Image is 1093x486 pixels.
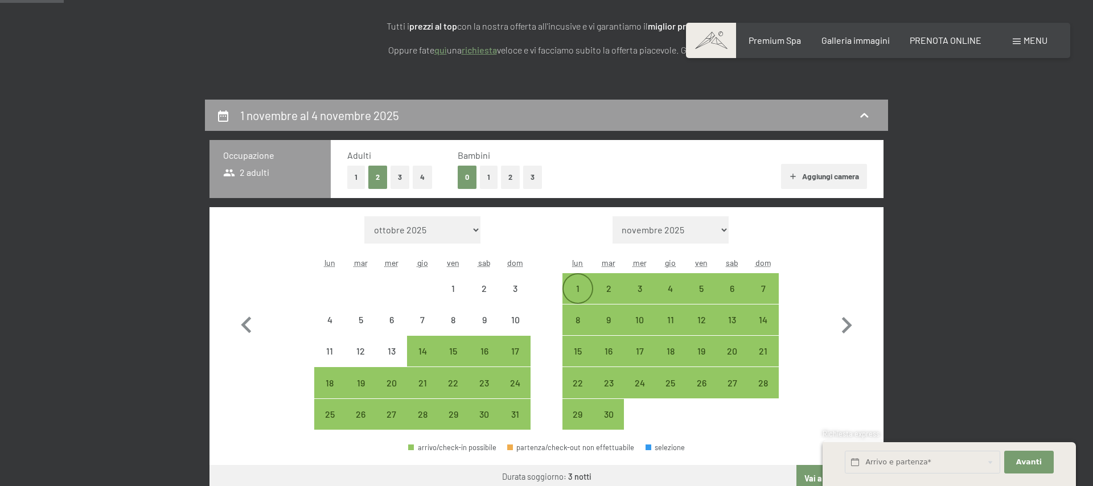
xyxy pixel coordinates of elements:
div: 16 [594,347,623,375]
div: Wed May 27 2026 [376,399,407,430]
span: Galleria immagini [821,35,890,46]
div: arrivo/check-in possibile [624,336,655,366]
div: 26 [346,410,375,438]
div: Wed May 13 2026 [376,336,407,366]
div: arrivo/check-in possibile [562,304,593,335]
div: Sun Jun 21 2026 [748,336,779,366]
abbr: venerdì [695,258,708,267]
div: 1 [564,284,592,312]
abbr: sabato [478,258,491,267]
div: 22 [439,378,467,407]
div: Tue Jun 30 2026 [593,399,624,430]
div: 8 [439,315,467,344]
div: 17 [625,347,654,375]
abbr: domenica [507,258,523,267]
button: 4 [413,166,432,189]
div: 3 [501,284,529,312]
strong: miglior prezzo [648,20,704,31]
div: arrivo/check-in possibile [686,367,717,398]
div: 8 [564,315,592,344]
div: arrivo/check-in possibile [624,367,655,398]
div: Sat Jun 06 2026 [717,273,747,304]
div: Thu May 21 2026 [407,367,438,398]
div: Wed Jun 03 2026 [624,273,655,304]
span: Richiesta express [823,429,880,438]
div: 21 [408,378,437,407]
div: Thu Jun 04 2026 [655,273,686,304]
div: arrivo/check-in possibile [593,304,624,335]
div: arrivo/check-in non effettuabile [314,304,345,335]
div: arrivo/check-in non effettuabile [469,304,500,335]
div: Tue Jun 02 2026 [593,273,624,304]
div: arrivo/check-in possibile [407,367,438,398]
div: 15 [439,347,467,375]
div: Sat Jun 20 2026 [717,336,747,366]
div: Wed Jun 17 2026 [624,336,655,366]
div: 11 [656,315,685,344]
span: 2 adulti [223,166,269,179]
div: Sat Jun 13 2026 [717,304,747,335]
div: 24 [625,378,654,407]
div: Wed May 06 2026 [376,304,407,335]
strong: prezzi al top [409,20,457,31]
div: arrivo/check-in possibile [314,399,345,430]
div: Thu May 14 2026 [407,336,438,366]
div: 25 [315,410,344,438]
span: Adulti [347,150,371,160]
div: Mon May 11 2026 [314,336,345,366]
div: Sun May 24 2026 [500,367,531,398]
div: arrivo/check-in possibile [500,399,531,430]
span: Avanti [1016,457,1042,467]
div: arrivo/check-in possibile [655,367,686,398]
div: 13 [377,347,406,375]
div: arrivo/check-in non effettuabile [376,336,407,366]
div: Mon May 04 2026 [314,304,345,335]
div: Tue Jun 09 2026 [593,304,624,335]
div: arrivo/check-in possibile [686,304,717,335]
div: arrivo/check-in possibile [407,336,438,366]
div: 29 [439,410,467,438]
div: arrivo/check-in possibile [748,304,779,335]
div: arrivo/check-in possibile [593,399,624,430]
div: arrivo/check-in possibile [345,367,376,398]
div: 11 [315,347,344,375]
div: 2 [594,284,623,312]
div: Durata soggiorno: [502,471,591,483]
p: Tutti i con la nostra offerta all'incusive e vi garantiamo il ! [262,19,831,34]
div: 5 [687,284,716,312]
div: arrivo/check-in possibile [469,367,500,398]
abbr: martedì [602,258,615,267]
div: 3 [625,284,654,312]
div: 12 [346,347,375,375]
div: arrivo/check-in possibile [624,273,655,304]
div: 25 [656,378,685,407]
div: Thu Jun 25 2026 [655,367,686,398]
div: Sun May 10 2026 [500,304,531,335]
div: arrivo/check-in possibile [748,336,779,366]
div: Fri May 15 2026 [438,336,469,366]
div: Tue May 12 2026 [345,336,376,366]
div: arrivo/check-in possibile [717,367,747,398]
div: arrivo/check-in non effettuabile [314,336,345,366]
div: arrivo/check-in possibile [686,273,717,304]
div: Sat Jun 27 2026 [717,367,747,398]
div: Fri Jun 19 2026 [686,336,717,366]
div: Tue Jun 23 2026 [593,367,624,398]
div: Fri Jun 12 2026 [686,304,717,335]
div: arrivo/check-in possibile [500,336,531,366]
div: Sun May 03 2026 [500,273,531,304]
div: 18 [656,347,685,375]
div: arrivo/check-in non effettuabile [407,304,438,335]
div: Mon Jun 22 2026 [562,367,593,398]
button: 3 [391,166,409,189]
div: Thu Jun 18 2026 [655,336,686,366]
div: Sun May 17 2026 [500,336,531,366]
div: Mon May 18 2026 [314,367,345,398]
div: 17 [501,347,529,375]
button: 1 [480,166,498,189]
div: Fri Jun 26 2026 [686,367,717,398]
div: 30 [594,410,623,438]
div: arrivo/check-in possibile [438,399,469,430]
h3: Occupazione [223,149,317,162]
div: 18 [315,378,344,407]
